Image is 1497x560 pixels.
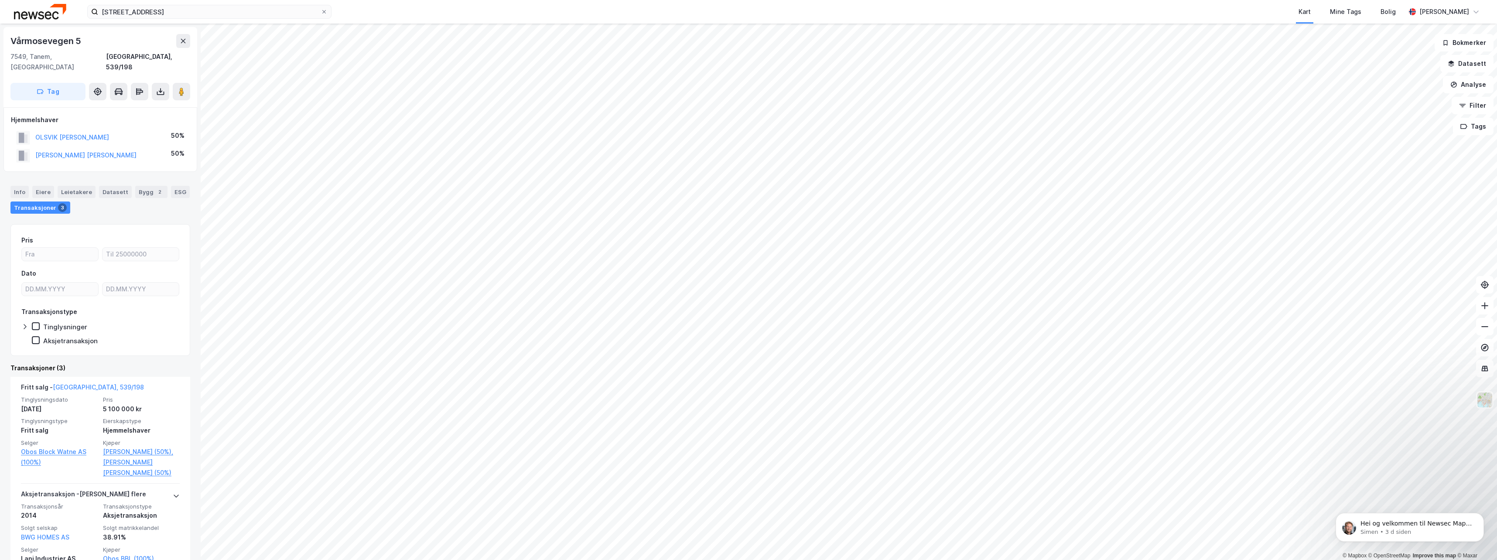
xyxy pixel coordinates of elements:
[1440,55,1494,72] button: Datasett
[1330,7,1361,17] div: Mine Tags
[32,186,54,198] div: Eiere
[21,503,98,510] span: Transaksjonsår
[1343,553,1367,559] a: Mapbox
[1323,495,1497,556] iframe: Intercom notifications melding
[103,439,180,447] span: Kjøper
[1419,7,1469,17] div: [PERSON_NAME]
[103,546,180,553] span: Kjøper
[21,425,98,436] div: Fritt salg
[103,510,180,521] div: Aksjetransaksjon
[58,186,96,198] div: Leietakere
[1299,7,1311,17] div: Kart
[106,51,190,72] div: [GEOGRAPHIC_DATA], 539/198
[103,524,180,532] span: Solgt matrikkelandel
[10,363,190,373] div: Transaksjoner (3)
[1452,97,1494,114] button: Filter
[103,503,180,510] span: Transaksjonstype
[21,268,36,279] div: Dato
[21,307,77,317] div: Transaksjonstype
[103,532,180,543] div: 38.91%
[103,457,180,478] a: [PERSON_NAME] [PERSON_NAME] (50%)
[10,83,85,100] button: Tag
[21,235,33,246] div: Pris
[11,115,190,125] div: Hjemmelshaver
[103,447,180,457] a: [PERSON_NAME] (50%),
[155,188,164,196] div: 2
[99,186,132,198] div: Datasett
[103,417,180,425] span: Eierskapstype
[21,382,144,396] div: Fritt salg -
[1381,7,1396,17] div: Bolig
[21,546,98,553] span: Selger
[10,201,70,214] div: Transaksjoner
[21,447,98,468] a: Obos Block Watne AS (100%)
[171,148,185,159] div: 50%
[21,417,98,425] span: Tinglysningstype
[21,524,98,532] span: Solgt selskap
[10,51,106,72] div: 7549, Tanem, [GEOGRAPHIC_DATA]
[58,203,67,212] div: 3
[1453,118,1494,135] button: Tags
[21,510,98,521] div: 2014
[10,186,29,198] div: Info
[22,248,98,261] input: Fra
[43,337,98,345] div: Aksjetransaksjon
[21,439,98,447] span: Selger
[103,404,180,414] div: 5 100 000 kr
[103,283,179,296] input: DD.MM.YYYY
[43,323,87,331] div: Tinglysninger
[21,404,98,414] div: [DATE]
[1443,76,1494,93] button: Analyse
[21,396,98,403] span: Tinglysningsdato
[135,186,167,198] div: Bygg
[53,383,144,391] a: [GEOGRAPHIC_DATA], 539/198
[21,533,69,541] a: BWG HOMES AS
[21,489,146,503] div: Aksjetransaksjon - [PERSON_NAME] flere
[171,130,185,141] div: 50%
[1413,553,1456,559] a: Improve this map
[14,4,66,19] img: newsec-logo.f6e21ccffca1b3a03d2d.png
[171,186,190,198] div: ESG
[1368,553,1411,559] a: OpenStreetMap
[103,248,179,261] input: Til 25000000
[10,34,83,48] div: Vårmosevegen 5
[1435,34,1494,51] button: Bokmerker
[22,283,98,296] input: DD.MM.YYYY
[1476,392,1493,408] img: Z
[103,396,180,403] span: Pris
[103,425,180,436] div: Hjemmelshaver
[98,5,321,18] input: Søk på adresse, matrikkel, gårdeiere, leietakere eller personer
